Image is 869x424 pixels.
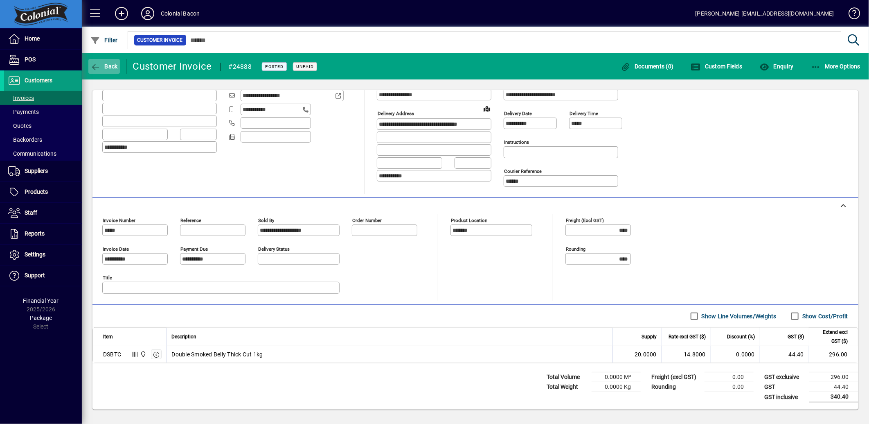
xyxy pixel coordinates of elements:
[705,382,754,392] td: 0.00
[760,346,809,363] td: 44.40
[760,392,809,402] td: GST inclusive
[8,150,56,157] span: Communications
[760,382,809,392] td: GST
[705,372,754,382] td: 0.00
[760,372,809,382] td: GST exclusive
[809,382,858,392] td: 44.40
[4,265,82,286] a: Support
[258,246,290,252] mat-label: Delivery status
[88,59,120,74] button: Back
[504,111,532,116] mat-label: Delivery date
[352,218,382,223] mat-label: Order number
[691,63,743,70] span: Custom Fields
[88,33,120,48] button: Filter
[25,168,48,174] span: Suppliers
[90,37,118,43] span: Filter
[4,91,82,105] a: Invoices
[265,64,284,69] span: Posted
[4,203,82,223] a: Staff
[759,63,793,70] span: Enquiry
[842,2,859,28] a: Knowledge Base
[172,332,197,341] span: Description
[25,35,40,42] span: Home
[25,188,48,195] span: Products
[4,105,82,119] a: Payments
[4,29,82,49] a: Home
[809,392,858,402] td: 340.40
[570,111,598,116] mat-label: Delivery time
[814,328,848,346] span: Extend excl GST ($)
[480,102,493,115] a: View on map
[689,59,745,74] button: Custom Fields
[451,218,487,223] mat-label: Product location
[711,346,760,363] td: 0.0000
[647,382,705,392] td: Rounding
[25,77,52,84] span: Customers
[619,59,676,74] button: Documents (0)
[103,332,113,341] span: Item
[133,60,212,73] div: Customer Invoice
[82,59,127,74] app-page-header-button: Back
[108,6,135,21] button: Add
[566,218,604,223] mat-label: Freight (excl GST)
[727,332,755,341] span: Discount (%)
[229,60,252,73] div: #24888
[647,372,705,382] td: Freight (excl GST)
[811,63,861,70] span: More Options
[8,95,34,101] span: Invoices
[138,350,147,359] span: Provida
[8,122,32,129] span: Quotes
[180,246,208,252] mat-label: Payment due
[172,350,263,358] span: Double Smoked Belly Thick Cut 1kg
[809,346,858,363] td: 296.00
[103,218,135,223] mat-label: Invoice number
[667,350,706,358] div: 14.8000
[700,312,777,320] label: Show Line Volumes/Weights
[4,245,82,265] a: Settings
[504,139,529,145] mat-label: Instructions
[103,275,112,281] mat-label: Title
[4,161,82,181] a: Suppliers
[23,297,59,304] span: Financial Year
[543,372,592,382] td: Total Volume
[635,350,657,358] span: 20.0000
[4,50,82,70] a: POS
[592,372,641,382] td: 0.0000 M³
[30,315,52,321] span: Package
[757,59,795,74] button: Enquiry
[4,133,82,147] a: Backorders
[801,312,848,320] label: Show Cost/Profit
[809,59,863,74] button: More Options
[8,136,42,143] span: Backorders
[4,119,82,133] a: Quotes
[696,7,834,20] div: [PERSON_NAME] [EMAIL_ADDRESS][DOMAIN_NAME]
[161,7,200,20] div: Colonial Bacon
[809,372,858,382] td: 296.00
[25,272,45,279] span: Support
[25,230,45,237] span: Reports
[137,36,183,44] span: Customer Invoice
[504,168,542,174] mat-label: Courier Reference
[90,63,118,70] span: Back
[788,332,804,341] span: GST ($)
[621,63,674,70] span: Documents (0)
[4,224,82,244] a: Reports
[8,109,39,115] span: Payments
[543,382,592,392] td: Total Weight
[296,64,314,69] span: Unpaid
[103,350,121,358] div: DSBTC
[258,218,274,223] mat-label: Sold by
[25,251,45,258] span: Settings
[592,382,641,392] td: 0.0000 Kg
[669,332,706,341] span: Rate excl GST ($)
[25,209,37,216] span: Staff
[4,182,82,202] a: Products
[566,246,585,252] mat-label: Rounding
[135,6,161,21] button: Profile
[4,147,82,161] a: Communications
[103,246,129,252] mat-label: Invoice date
[180,218,201,223] mat-label: Reference
[642,332,657,341] span: Supply
[25,56,36,63] span: POS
